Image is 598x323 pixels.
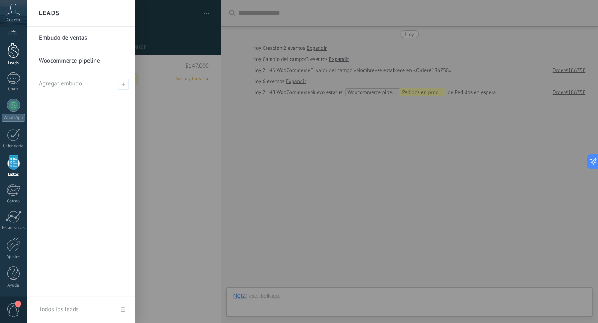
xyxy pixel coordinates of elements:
[39,0,60,26] h2: Leads
[27,296,135,323] a: Todos los leads
[15,301,21,307] span: 1
[2,172,25,177] div: Listas
[39,298,78,321] div: Todos los leads
[39,49,127,72] a: Woocommerce pipeline
[2,144,25,149] div: Calendario
[2,283,25,288] div: Ayuda
[39,80,82,87] span: Agregar embudo
[7,18,20,23] span: Cuenta
[2,61,25,66] div: Leads
[39,27,127,49] a: Embudo de ventas
[2,114,25,122] div: WhatsApp
[2,199,25,204] div: Correo
[118,79,129,90] span: Agregar embudo
[2,254,25,260] div: Ajustes
[2,225,25,231] div: Estadísticas
[2,87,25,92] div: Chats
